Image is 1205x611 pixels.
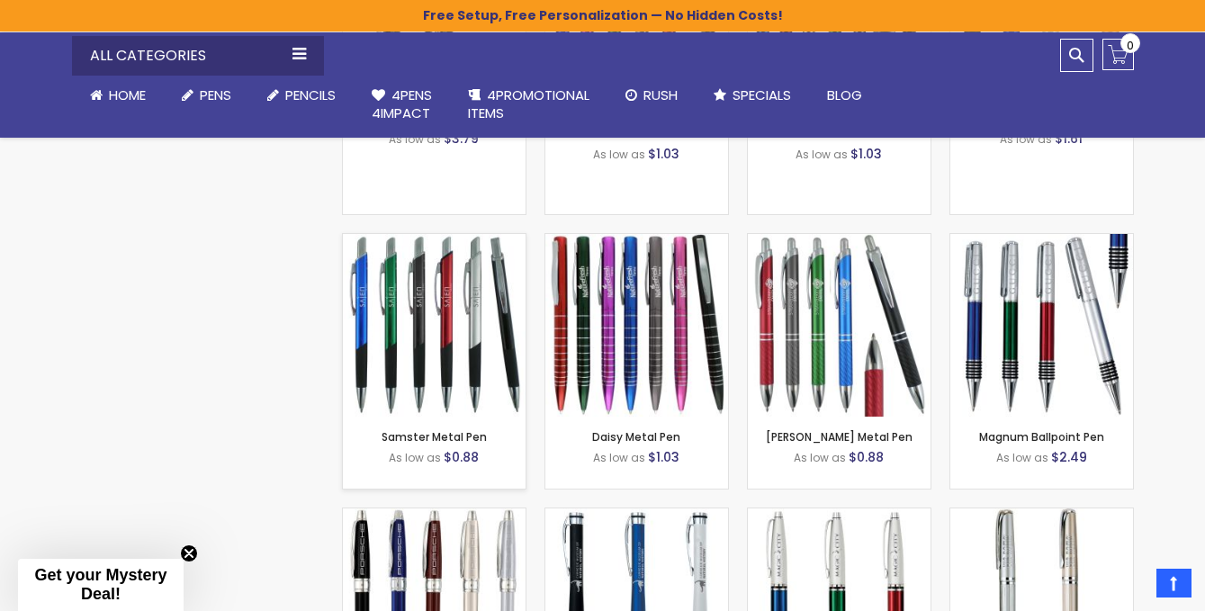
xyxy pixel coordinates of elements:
[285,85,336,104] span: Pencils
[545,508,728,523] a: Modernist Ballpoint Pen
[444,130,479,148] span: $3.79
[1057,562,1205,611] iframe: Google Customer Reviews
[648,145,679,163] span: $1.03
[950,508,1133,523] a: Lines Executive Ballpoint Pen
[643,85,678,104] span: Rush
[18,559,184,611] div: Get your Mystery Deal!Close teaser
[592,429,680,445] a: Daisy Metal Pen
[72,36,324,76] div: All Categories
[34,566,166,603] span: Get your Mystery Deal!
[850,145,882,163] span: $1.03
[180,544,198,562] button: Close teaser
[545,233,728,248] a: Daisy Metal Pen
[849,448,884,466] span: $0.88
[809,76,880,115] a: Blog
[733,85,791,104] span: Specials
[950,234,1133,417] img: Magnum Ballpoint Pen
[468,85,589,122] span: 4PROMOTIONAL ITEMS
[450,76,607,134] a: 4PROMOTIONALITEMS
[354,76,450,134] a: 4Pens4impact
[1127,37,1134,54] span: 0
[996,450,1048,465] span: As low as
[748,234,931,417] img: Harris Metal Pen
[343,234,526,417] img: Samster Metal Pen
[164,76,249,115] a: Pens
[389,131,441,147] span: As low as
[593,147,645,162] span: As low as
[545,234,728,417] img: Daisy Metal Pen
[766,429,913,445] a: [PERSON_NAME] Metal Pen
[343,508,526,523] a: Senator Ballpoint Pen
[72,76,164,115] a: Home
[372,85,432,122] span: 4Pens 4impact
[827,85,862,104] span: Blog
[1051,448,1087,466] span: $2.49
[796,147,848,162] span: As low as
[249,76,354,115] a: Pencils
[1055,130,1083,148] span: $1.61
[748,233,931,248] a: Harris Metal Pen
[794,450,846,465] span: As low as
[444,448,479,466] span: $0.88
[343,233,526,248] a: Samster Metal Pen
[593,450,645,465] span: As low as
[950,233,1133,248] a: Magnum Ballpoint Pen
[748,508,931,523] a: Omega Ballpoint Pen
[109,85,146,104] span: Home
[200,85,231,104] span: Pens
[696,76,809,115] a: Specials
[979,429,1104,445] a: Magnum Ballpoint Pen
[1000,131,1052,147] span: As low as
[382,429,487,445] a: Samster Metal Pen
[648,448,679,466] span: $1.03
[389,450,441,465] span: As low as
[1102,39,1134,70] a: 0
[607,76,696,115] a: Rush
